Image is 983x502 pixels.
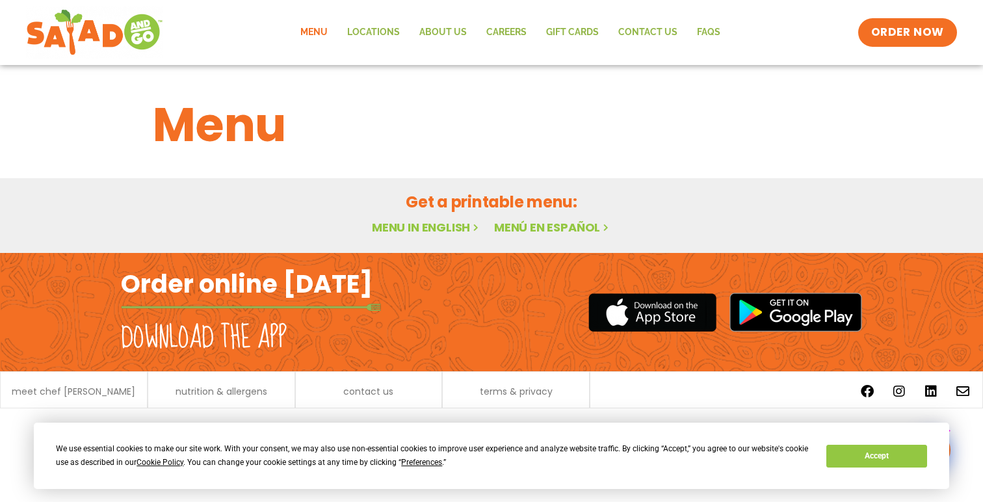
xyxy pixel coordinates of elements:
[401,458,442,467] span: Preferences
[372,219,481,235] a: Menu in English
[494,219,611,235] a: Menú en español
[687,18,730,47] a: FAQs
[121,320,287,356] h2: Download the app
[12,387,135,396] a: meet chef [PERSON_NAME]
[121,268,373,300] h2: Order online [DATE]
[127,421,856,439] p: © 2024 Salad and Go
[137,458,183,467] span: Cookie Policy
[729,293,862,332] img: google_play
[826,445,926,468] button: Accept
[176,387,267,396] a: nutrition & allergens
[291,18,337,47] a: Menu
[343,387,393,396] a: contact us
[480,387,553,396] a: terms & privacy
[291,18,730,47] nav: Menu
[153,191,830,213] h2: Get a printable menu:
[858,18,957,47] a: ORDER NOW
[609,18,687,47] a: Contact Us
[477,18,536,47] a: Careers
[337,18,410,47] a: Locations
[153,90,830,160] h1: Menu
[536,18,609,47] a: GIFT CARDS
[56,442,811,469] div: We use essential cookies to make our site work. With your consent, we may also use non-essential ...
[588,291,716,334] img: appstore
[34,423,949,489] div: Cookie Consent Prompt
[410,18,477,47] a: About Us
[26,7,163,59] img: new-SAG-logo-768×292
[871,25,944,40] span: ORDER NOW
[121,304,381,311] img: fork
